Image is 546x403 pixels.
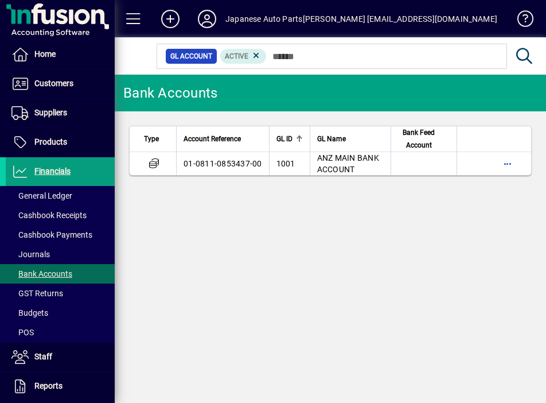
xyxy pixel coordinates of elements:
[6,264,115,284] a: Bank Accounts
[152,9,189,29] button: Add
[6,245,115,264] a: Journals
[6,99,115,127] a: Suppliers
[11,289,63,298] span: GST Returns
[317,153,379,174] span: ANZ MAIN BANK ACCOUNT
[11,211,87,220] span: Cashbook Receipts
[6,206,115,225] a: Cashbook Receipts
[317,133,346,145] span: GL Name
[170,51,212,62] span: GL Account
[398,126,439,152] span: Bank Feed Account
[34,49,56,59] span: Home
[189,9,225,29] button: Profile
[276,133,292,145] span: GL ID
[144,133,159,145] span: Type
[34,352,52,361] span: Staff
[176,152,269,175] td: 01-0811-0853437-00
[34,381,63,390] span: Reports
[498,154,517,173] button: More options
[6,128,115,157] a: Products
[6,343,115,371] a: Staff
[6,186,115,206] a: General Ledger
[144,133,169,145] div: Type
[11,328,34,337] span: POS
[11,230,92,239] span: Cashbook Payments
[509,2,532,40] a: Knowledge Base
[6,303,115,323] a: Budgets
[225,10,302,28] div: Japanese Auto Parts
[11,191,72,200] span: General Ledger
[11,250,50,259] span: Journals
[276,159,295,168] span: 1001
[6,40,115,69] a: Home
[11,269,72,278] span: Bank Accounts
[34,166,71,176] span: Financials
[6,323,115,342] a: POS
[34,108,67,117] span: Suppliers
[276,133,303,145] div: GL ID
[34,79,73,88] span: Customers
[184,133,241,145] span: Account Reference
[6,225,115,245] a: Cashbook Payments
[34,137,67,146] span: Products
[220,49,266,64] mat-chip: Activation Status: Active
[123,84,217,102] div: Bank Accounts
[317,133,384,145] div: GL Name
[303,10,497,28] div: [PERSON_NAME] [EMAIL_ADDRESS][DOMAIN_NAME]
[6,372,115,401] a: Reports
[6,69,115,98] a: Customers
[11,308,48,317] span: Budgets
[398,126,450,152] div: Bank Feed Account
[225,52,248,60] span: Active
[6,284,115,303] a: GST Returns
